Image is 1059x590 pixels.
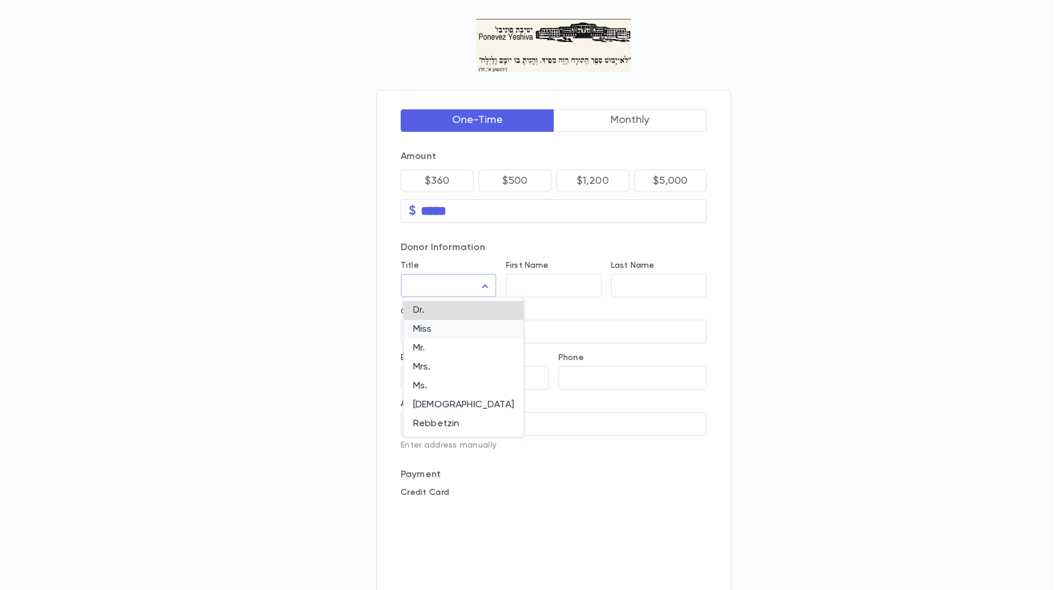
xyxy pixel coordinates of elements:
span: Miss [413,323,514,335]
span: [DEMOGRAPHIC_DATA] [413,399,514,411]
span: Dr. [413,304,514,316]
span: Mrs. [413,361,514,373]
span: Rebbetzin [413,418,514,430]
span: Mr. [413,342,514,354]
span: Ms. [413,380,514,392]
